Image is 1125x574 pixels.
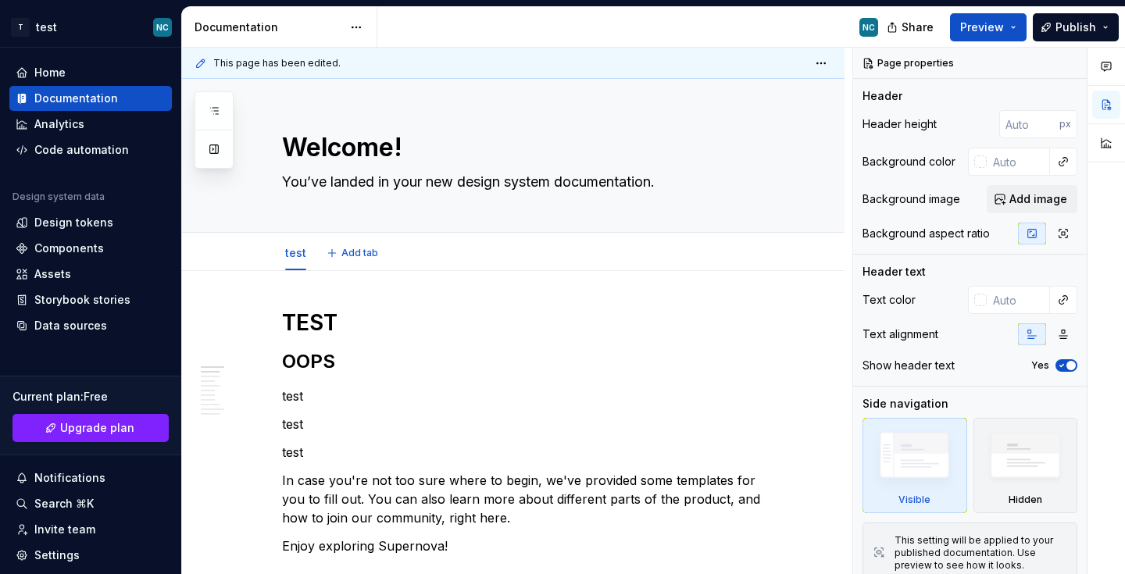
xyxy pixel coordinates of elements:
div: Notifications [34,470,105,486]
div: Home [34,65,66,80]
button: TtestNC [3,10,178,44]
div: This setting will be applied to your published documentation. Use preview to see how it looks. [895,534,1067,572]
div: Visible [898,494,930,506]
div: Search ⌘K [34,496,94,512]
div: Background color [862,154,955,169]
textarea: Welcome! [279,129,779,166]
span: This page has been edited. [213,57,341,70]
div: NC [156,21,169,34]
span: Add image [1009,191,1067,207]
a: Design tokens [9,210,172,235]
div: Hidden [1009,494,1042,506]
a: Code automation [9,137,172,162]
p: test [282,443,782,462]
div: Header [862,88,902,104]
p: Enjoy exploring Supernova! [282,537,782,555]
div: Documentation [34,91,118,106]
div: Assets [34,266,71,282]
div: Show header text [862,358,955,373]
div: Header height [862,116,937,132]
a: Settings [9,543,172,568]
h1: TEST [282,308,782,337]
a: Data sources [9,313,172,338]
input: Auto [987,148,1050,176]
div: Storybook stories [34,292,130,308]
div: Header text [862,264,926,280]
div: Analytics [34,116,84,132]
textarea: You’ve landed in your new design system documentation. [279,169,779,194]
button: Publish [1033,13,1119,41]
label: Yes [1031,359,1049,372]
div: Visible [862,418,967,513]
span: Add tab [341,247,378,259]
p: test [282,387,782,405]
div: NC [862,21,875,34]
div: Invite team [34,522,95,537]
div: T [11,18,30,37]
p: In case you're not too sure where to begin, we've provided some templates for you to fill out. Yo... [282,471,782,527]
a: Home [9,60,172,85]
a: test [285,246,306,259]
span: Publish [1055,20,1096,35]
span: Share [902,20,934,35]
button: Add tab [322,242,385,264]
div: Data sources [34,318,107,333]
div: Design tokens [34,215,113,230]
button: Add image [987,185,1077,213]
div: Current plan : Free [12,389,169,405]
input: Auto [999,110,1059,138]
div: Settings [34,547,80,563]
button: Share [879,13,944,41]
div: Text alignment [862,326,938,342]
div: Side navigation [862,396,948,412]
span: Preview [960,20,1004,35]
div: Hidden [973,418,1078,513]
a: Analytics [9,112,172,137]
h2: OOPS [282,349,782,374]
div: Design system data [12,191,105,203]
div: test [36,20,57,35]
a: Storybook stories [9,287,172,312]
input: Auto [987,286,1050,314]
div: Background aspect ratio [862,226,990,241]
p: px [1059,118,1071,130]
button: Preview [950,13,1027,41]
button: Upgrade plan [12,414,169,442]
div: Background image [862,191,960,207]
a: Documentation [9,86,172,111]
p: test [282,415,782,433]
a: Assets [9,262,172,287]
div: Code automation [34,142,129,158]
div: test [279,236,312,269]
button: Notifications [9,465,172,490]
div: Text color [862,292,916,308]
a: Components [9,236,172,261]
button: Search ⌘K [9,491,172,516]
a: Invite team [9,517,172,542]
span: Upgrade plan [60,420,134,436]
div: Documentation [195,20,342,35]
div: Components [34,241,104,256]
